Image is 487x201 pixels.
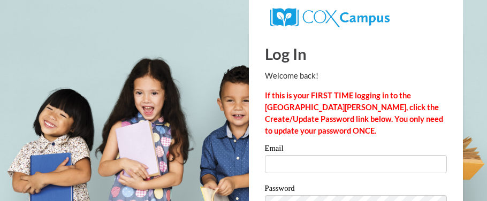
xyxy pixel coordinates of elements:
img: COX Campus [270,8,390,27]
a: COX Campus [270,12,390,21]
label: Email [265,144,447,155]
strong: If this is your FIRST TIME logging in to the [GEOGRAPHIC_DATA][PERSON_NAME], click the Create/Upd... [265,91,443,135]
label: Password [265,184,447,195]
h1: Log In [265,43,447,65]
p: Welcome back! [265,70,447,82]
